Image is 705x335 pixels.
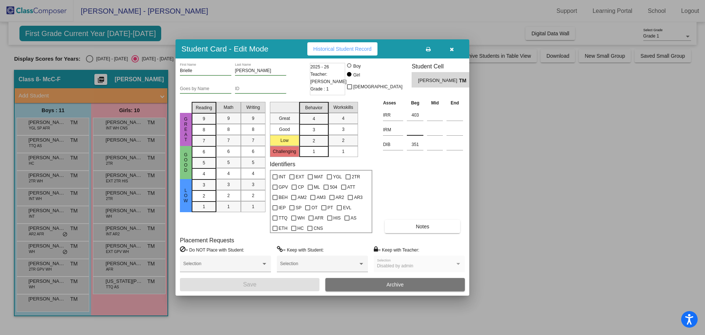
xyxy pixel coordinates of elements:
input: assessment [383,110,403,121]
span: 3 [312,126,315,133]
span: 2 [312,138,315,144]
span: ETH [279,224,288,233]
span: TM [459,77,469,85]
span: 6 [227,148,230,155]
span: ATT [347,183,355,192]
span: EVL [343,203,351,212]
span: WH [297,214,305,222]
input: goes by name [180,86,231,92]
span: 2 [342,137,344,144]
label: Placement Requests [180,237,234,244]
span: 1 [312,148,315,155]
span: Grade : 1 [310,85,329,93]
span: 2TR [352,172,360,181]
label: = Keep with Student: [277,246,324,253]
span: CP [298,183,304,192]
span: Great [182,117,189,142]
span: 2025 - 26 [310,63,329,71]
input: assessment [383,139,403,150]
th: Mid [425,99,445,107]
span: 4 [342,115,344,122]
span: 9 [227,115,230,122]
span: 6 [203,149,205,155]
span: GPV [279,183,288,192]
label: Identifiers [270,161,295,168]
span: Archive [387,282,404,288]
span: 504 [330,183,337,192]
span: AR3 [354,193,362,202]
span: 5 [203,160,205,166]
span: 7 [203,138,205,144]
span: 2 [252,192,254,199]
span: 8 [227,126,230,133]
span: AM2 [297,193,307,202]
button: Notes [385,220,460,233]
span: 8 [252,126,254,133]
input: assessment [383,124,403,135]
span: AFR [315,214,323,222]
span: 9 [203,115,205,122]
span: ML [314,183,320,192]
button: Historical Student Record [307,42,377,56]
span: 9 [252,115,254,122]
span: AS [351,214,357,222]
span: OT [311,203,318,212]
span: AM3 [317,193,326,202]
h3: Student Cell [412,63,476,70]
span: 4 [203,171,205,177]
h3: Student Card - Edit Mode [181,44,268,53]
span: YGL [333,172,342,181]
span: 3 [227,181,230,188]
span: 5 [252,159,254,166]
span: 4 [252,170,254,177]
span: 3 [203,182,205,188]
span: SP [296,203,301,212]
span: [PERSON_NAME] [418,77,459,85]
span: Save [243,281,256,288]
th: Asses [381,99,405,107]
span: 1 [203,203,205,210]
button: Archive [325,278,465,291]
span: INT [279,172,286,181]
th: End [445,99,465,107]
span: Writing [246,104,260,111]
label: = Keep with Teacher: [374,246,419,253]
span: PT [328,203,333,212]
div: Boy [353,63,361,70]
span: 3 [252,181,254,188]
span: 4 [312,115,315,122]
span: 8 [203,126,205,133]
span: MAT [314,172,323,181]
span: 7 [252,137,254,144]
span: HC [297,224,304,233]
span: 3 [342,126,344,133]
span: Math [224,104,234,111]
span: 4 [227,170,230,177]
span: Low [182,188,189,203]
span: HIS [333,214,341,222]
span: Notes [416,224,429,229]
span: 1 [252,203,254,210]
span: Reading [196,104,212,111]
span: [DEMOGRAPHIC_DATA] [353,82,402,91]
span: BEH [279,193,288,202]
label: = Do NOT Place with Student: [180,246,244,253]
span: Behavior [305,104,322,111]
span: 5 [227,159,230,166]
span: Workskills [333,104,353,111]
span: EXT [296,172,304,181]
span: 6 [252,148,254,155]
span: Disabled by admin [377,263,413,268]
span: 2 [227,192,230,199]
span: 1 [342,148,344,155]
span: Teacher: [PERSON_NAME] [310,71,347,85]
span: 1 [227,203,230,210]
span: 2 [203,193,205,199]
span: TTQ [279,214,288,222]
span: CNS [314,224,323,233]
div: Girl [353,72,360,78]
span: Good [182,152,189,173]
span: 7 [227,137,230,144]
th: Beg [405,99,425,107]
span: Historical Student Record [313,46,372,52]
